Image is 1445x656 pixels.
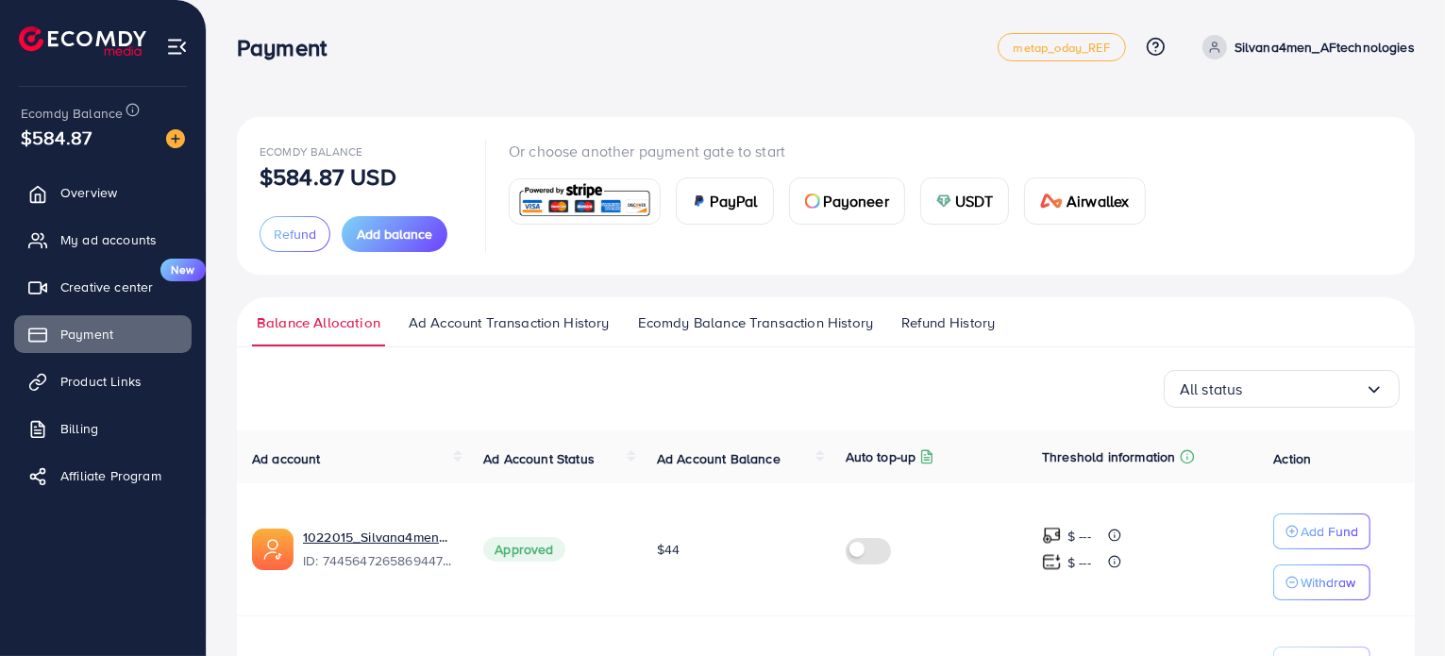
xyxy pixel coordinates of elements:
[483,537,564,562] span: Approved
[955,190,994,212] span: USDT
[160,259,206,281] span: New
[515,181,654,222] img: card
[1195,35,1415,59] a: Silvana4men_AFtechnologies
[409,312,610,333] span: Ad Account Transaction History
[711,190,758,212] span: PayPal
[14,268,192,306] a: Creative centerNew
[14,174,192,211] a: Overview
[846,446,916,468] p: Auto top-up
[252,449,321,468] span: Ad account
[260,143,362,160] span: Ecomdy Balance
[60,372,142,391] span: Product Links
[483,449,595,468] span: Ad Account Status
[14,362,192,400] a: Product Links
[1024,177,1145,225] a: cardAirwallex
[1273,449,1311,468] span: Action
[14,410,192,447] a: Billing
[509,140,1161,162] p: Or choose another payment gate to start
[1235,36,1415,59] p: Silvana4men_AFtechnologies
[260,216,330,252] button: Refund
[21,104,123,123] span: Ecomdy Balance
[260,165,396,188] p: $584.87 USD
[936,193,951,209] img: card
[357,225,432,244] span: Add balance
[998,33,1126,61] a: metap_oday_REF
[237,34,342,61] h3: Payment
[1365,571,1431,642] iframe: Chat
[166,36,188,58] img: menu
[14,221,192,259] a: My ad accounts
[303,551,453,570] span: ID: 7445647265869447169
[1042,526,1062,546] img: top-up amount
[252,529,294,570] img: ic-ads-acc.e4c84228.svg
[789,177,905,225] a: cardPayoneer
[303,528,453,571] div: <span class='underline'>1022015_Silvana4men_AFtechnologies_1733574856174</span></br>7445647265869...
[1301,520,1358,543] p: Add Fund
[60,466,161,485] span: Affiliate Program
[1067,525,1091,547] p: $ ---
[920,177,1010,225] a: cardUSDT
[805,193,820,209] img: card
[274,225,316,244] span: Refund
[1042,446,1175,468] p: Threshold information
[824,190,889,212] span: Payoneer
[257,312,380,333] span: Balance Allocation
[1243,375,1365,404] input: Search for option
[21,124,92,151] span: $584.87
[60,183,117,202] span: Overview
[1067,551,1091,574] p: $ ---
[19,26,146,56] img: logo
[1301,571,1355,594] p: Withdraw
[509,178,661,225] a: card
[166,129,185,148] img: image
[1042,552,1062,572] img: top-up amount
[657,540,680,559] span: $44
[60,278,153,296] span: Creative center
[1273,564,1370,600] button: Withdraw
[1014,42,1110,54] span: metap_oday_REF
[1180,375,1243,404] span: All status
[676,177,774,225] a: cardPayPal
[14,457,192,495] a: Affiliate Program
[1164,370,1400,408] div: Search for option
[60,230,157,249] span: My ad accounts
[14,315,192,353] a: Payment
[1067,190,1129,212] span: Airwallex
[342,216,447,252] button: Add balance
[692,193,707,209] img: card
[1040,193,1063,209] img: card
[60,325,113,344] span: Payment
[1273,513,1370,549] button: Add Fund
[657,449,781,468] span: Ad Account Balance
[901,312,995,333] span: Refund History
[60,419,98,438] span: Billing
[638,312,873,333] span: Ecomdy Balance Transaction History
[303,528,453,547] a: 1022015_Silvana4men_AFtechnologies_1733574856174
